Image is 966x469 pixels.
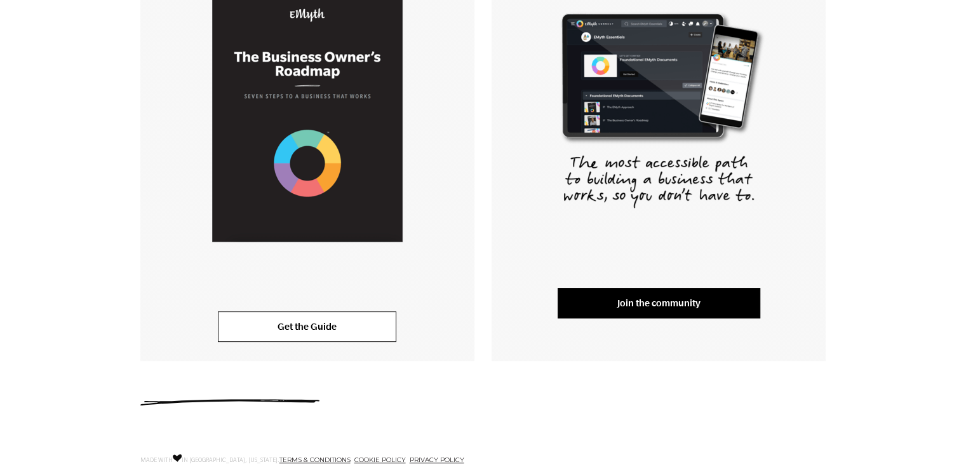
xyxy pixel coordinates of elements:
[173,454,182,462] img: Love
[902,408,966,469] iframe: Chat Widget
[410,456,464,464] a: PRIVACY POLICY
[354,456,406,464] a: COOKIE POLICY
[140,399,319,405] img: underline.svg
[218,311,396,342] a: Get the Guide
[182,458,279,464] span: IN [GEOGRAPHIC_DATA], [US_STATE].
[140,458,173,464] span: MADE WITH
[902,408,966,469] div: Виджет чата
[558,288,760,318] a: Join the community
[279,456,351,464] a: TERMS & CONDITIONS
